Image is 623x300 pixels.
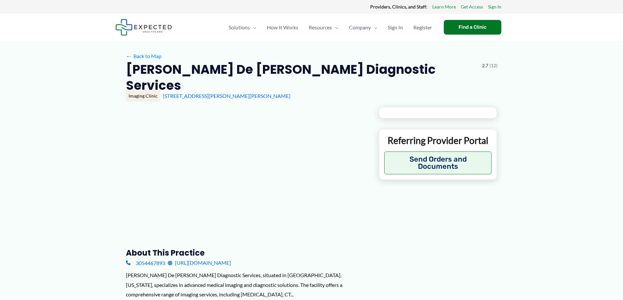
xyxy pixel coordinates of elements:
[223,16,262,39] a: SolutionsMenu Toggle
[303,16,344,39] a: ResourcesMenu Toggle
[344,16,383,39] a: CompanyMenu Toggle
[126,51,162,61] a: ←Back to Map
[388,16,403,39] span: Sign In
[126,248,368,258] h3: About this practice
[229,16,250,39] span: Solutions
[126,61,477,94] h2: [PERSON_NAME] De [PERSON_NAME] Diagnostic Services
[250,16,256,39] span: Menu Toggle
[332,16,338,39] span: Menu Toggle
[482,61,488,70] span: 2.7
[488,3,501,11] a: Sign In
[370,4,427,9] strong: Providers, Clinics, and Staff:
[490,61,497,70] span: (12)
[384,151,492,174] button: Send Orders and Documents
[383,16,408,39] a: Sign In
[126,90,160,102] div: Imaging Clinic
[168,258,231,268] a: [URL][DOMAIN_NAME]
[349,16,371,39] span: Company
[384,134,492,146] p: Referring Provider Portal
[444,20,501,35] a: Find a Clinic
[413,16,432,39] span: Register
[115,19,172,36] img: Expected Healthcare Logo - side, dark font, small
[309,16,332,39] span: Resources
[163,93,290,99] a: [STREET_ADDRESS][PERSON_NAME][PERSON_NAME]
[371,16,377,39] span: Menu Toggle
[408,16,437,39] a: Register
[126,270,368,299] div: [PERSON_NAME] De [PERSON_NAME] Diagnostic Services, situated in [GEOGRAPHIC_DATA], [US_STATE], sp...
[126,53,132,59] span: ←
[223,16,437,39] nav: Primary Site Navigation
[432,3,456,11] a: Learn More
[461,3,483,11] a: Get Access
[126,258,165,268] a: 3054467893
[267,16,298,39] span: How It Works
[262,16,303,39] a: How It Works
